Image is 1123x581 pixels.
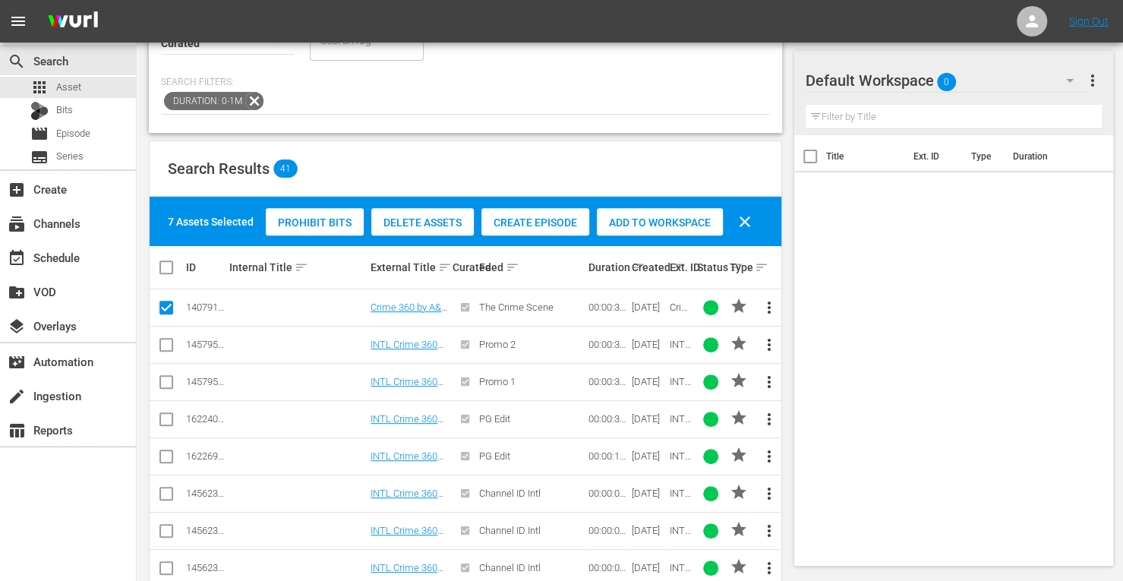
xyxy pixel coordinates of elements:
div: 00:00:15.015 [588,450,626,462]
div: 00:00:30.101 [588,376,626,387]
span: Ingestion [8,387,26,406]
button: more_vert [751,475,787,512]
p: Search Filters: [161,76,770,89]
span: Asset [30,78,49,96]
button: more_vert [751,289,787,326]
div: External Title [371,258,447,276]
span: more_vert [760,485,778,503]
span: Schedule [8,249,26,267]
a: INTL Crime 360 Channel ID 1 [371,488,443,510]
span: PROMO [729,371,747,390]
a: Sign Out [1069,15,1109,27]
span: Prohibit Bits [266,216,364,229]
div: 00:00:30.030 [588,302,626,313]
span: Search [8,52,26,71]
div: [DATE] [632,376,665,387]
span: PROMO [729,557,747,576]
span: PROMO [729,334,747,352]
button: Create Episode [481,208,589,235]
span: INTL Crime 360 Channel ID 1 [670,488,692,567]
span: Create Episode [481,216,589,229]
span: INTL Crime 360 Promo 30 [670,376,691,456]
span: INTL Crime 360 Promo 30 [670,413,691,493]
span: Overlays [8,317,26,336]
div: Status [696,258,724,276]
a: Crime 360 by A&E The Crime Scene 30 [371,302,447,336]
button: more_vert [751,513,787,549]
span: Duration: 0-1m [164,92,245,110]
div: ID [186,261,225,273]
span: 0 [937,66,956,98]
th: Title [826,135,904,178]
span: sort [506,261,519,274]
span: Reports [8,422,26,440]
div: 00:00:30.101 [588,339,626,350]
span: Channel ID Intl [479,488,541,499]
button: clear [727,204,763,240]
span: Add to Workspace [597,216,723,229]
span: Create [8,181,26,199]
div: 145795176 [186,339,225,350]
div: Duration [588,258,626,276]
span: Promo 2 [479,339,516,350]
span: PROMO [729,409,747,427]
div: Internal Title [229,258,366,276]
a: INTL Crime 360 Promo 15 PG [371,450,443,473]
div: [DATE] [632,488,665,499]
div: [DATE] [632,302,665,313]
span: clear [736,213,754,231]
span: Channel ID Intl [479,525,541,536]
span: menu [9,12,27,30]
span: sort [438,261,452,274]
span: INTL Crime 360 Promo 30 [670,339,691,418]
span: Series [30,148,49,166]
span: PROMO [729,520,747,538]
div: [DATE] [632,450,665,462]
span: The Crime Scene [479,302,554,313]
a: INTL Crime 360 Promo 30 [371,376,443,399]
div: 162240499 [186,413,225,425]
th: Duration [1004,135,1095,178]
div: 162269429 [186,450,225,462]
span: Promo 1 [479,376,516,387]
div: Default Workspace [806,59,1088,102]
span: Episode [56,126,90,141]
button: more_vert [751,327,787,363]
span: more_vert [760,336,778,354]
span: PROMO [729,483,747,501]
div: Curated [453,261,475,273]
span: more_vert [760,559,778,577]
span: Bits [56,103,73,118]
span: more_vert [760,373,778,391]
span: Automation [8,353,26,371]
span: PG Edit [479,413,510,425]
div: [DATE] [632,413,665,425]
span: Channel ID Intl [479,562,541,573]
div: 00:00:01.066 [588,488,626,499]
div: 7 Assets Selected [168,214,254,229]
span: more_vert [760,298,778,317]
span: Search Results [168,159,270,178]
th: Type [962,135,1004,178]
div: Feed [479,258,583,276]
button: Prohibit Bits [266,208,364,235]
span: Episode [30,125,49,143]
a: INTL Crime 360 Promo 30 PG [371,413,443,436]
button: more_vert [751,401,787,437]
th: Ext. ID [904,135,961,178]
button: more_vert [1084,62,1102,99]
span: sort [295,261,308,274]
span: Asset [56,80,81,95]
span: PROMO [729,446,747,464]
span: more_vert [760,410,778,428]
a: INTL Crime 360 Promo 30 [371,339,443,362]
div: [DATE] [632,525,665,536]
span: more_vert [760,522,778,540]
span: PROMO [729,297,747,315]
div: 00:00:30.101 [588,413,626,425]
img: ans4CAIJ8jUAAAAAAAAAAAAAAAAAAAAAAAAgQb4GAAAAAAAAAAAAAAAAAAAAAAAAJMjXAAAAAAAAAAAAAAAAAAAAAAAAgAT5G... [36,4,109,39]
span: INTL Crime 360 Promo 15 [670,450,691,530]
div: 145623698 [186,488,225,499]
div: 140791217 [186,302,225,313]
span: more_vert [1084,71,1102,90]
